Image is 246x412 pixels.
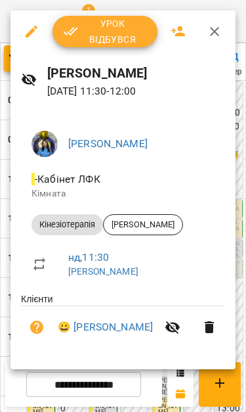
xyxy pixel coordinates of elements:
span: [PERSON_NAME] [104,219,182,231]
a: [PERSON_NAME] [68,266,138,277]
span: - Кабінет ЛФК [31,173,103,185]
ul: Клієнти [21,292,225,354]
div: [PERSON_NAME] [103,214,183,235]
a: [PERSON_NAME] [68,137,148,150]
p: Кімната [31,187,215,200]
h6: [PERSON_NAME] [47,63,225,83]
a: 😀 [PERSON_NAME] [58,319,153,335]
button: Урок відбувся [52,16,157,47]
img: d1dec607e7f372b62d1bb04098aa4c64.jpeg [31,131,58,157]
button: Візит ще не сплачено. Додати оплату? [21,311,52,343]
span: Урок відбувся [63,16,147,47]
p: [DATE] 11:30 - 12:00 [47,83,225,99]
a: нд , 11:30 [68,251,109,263]
span: Кінезіотерапія [31,219,103,231]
